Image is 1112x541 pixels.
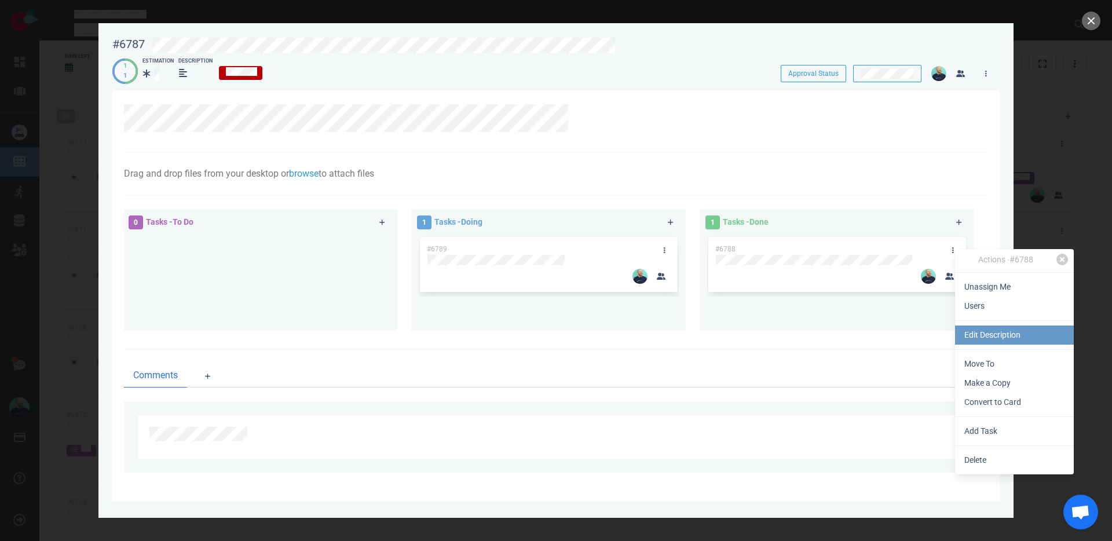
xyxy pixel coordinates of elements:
span: to attach files [319,168,374,179]
a: Users [955,297,1074,316]
span: Comments [133,368,178,382]
img: 26 [921,269,936,284]
div: 1 [123,61,127,71]
div: Description [178,57,213,65]
span: Tasks - Done [723,217,769,226]
a: Delete [955,451,1074,470]
a: Ouvrir le chat [1063,495,1098,529]
span: Drag and drop files from your desktop or [124,168,289,179]
div: #6787 [112,37,145,52]
span: Tasks - Doing [434,217,482,226]
span: 1 [705,215,720,229]
a: browse [289,168,319,179]
span: #6788 [715,245,736,253]
img: 26 [632,269,648,284]
span: Tasks - To Do [146,217,193,226]
button: Approval Status [781,65,846,82]
a: Move To [955,354,1074,374]
a: Edit Description [955,326,1074,345]
div: Actions · #6788 [955,254,1056,268]
span: 0 [129,215,143,229]
span: 1 [417,215,431,229]
a: Convert to Card [955,393,1074,412]
div: 1 [123,71,127,81]
span: #6789 [427,245,447,253]
div: Estimation [142,57,174,65]
a: Unassign Me [955,277,1074,297]
a: Make a Copy [955,374,1074,393]
button: close [1082,12,1100,30]
img: 26 [931,66,946,81]
a: Add Task [955,422,1074,441]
